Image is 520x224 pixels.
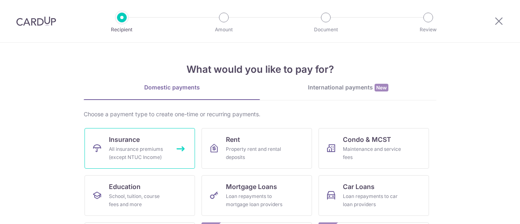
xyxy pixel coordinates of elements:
a: Condo & MCSTMaintenance and service fees [318,128,429,169]
span: Help [72,6,89,13]
span: Condo & MCST [343,135,391,144]
a: Mortgage LoansLoan repayments to mortgage loan providers [201,175,312,216]
img: CardUp [16,16,56,26]
a: EducationSchool, tuition, course fees and more [84,175,195,216]
div: Loan repayments to car loan providers [343,192,401,209]
div: Loan repayments to mortgage loan providers [226,192,284,209]
span: Car Loans [343,182,375,191]
a: InsuranceAll insurance premiums (except NTUC Income) [84,128,195,169]
span: Mortgage Loans [226,182,277,191]
span: Insurance [109,135,140,144]
span: Help [18,6,35,13]
span: Rent [226,135,240,144]
a: Car LoansLoan repayments to car loan providers [318,175,429,216]
div: All insurance premiums (except NTUC Income) [109,145,167,161]
div: Property rent and rental deposits [226,145,284,161]
a: RentProperty rent and rental deposits [201,128,312,169]
p: Review [398,26,458,34]
div: School, tuition, course fees and more [109,192,167,209]
div: Domestic payments [84,83,260,91]
h4: What would you like to pay for? [84,62,436,77]
span: New [375,84,388,91]
p: Recipient [92,26,152,34]
p: Amount [194,26,254,34]
p: Document [296,26,356,34]
div: Maintenance and service fees [343,145,401,161]
div: Choose a payment type to create one-time or recurring payments. [84,110,436,118]
div: International payments [260,83,436,92]
span: Education [109,182,141,191]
